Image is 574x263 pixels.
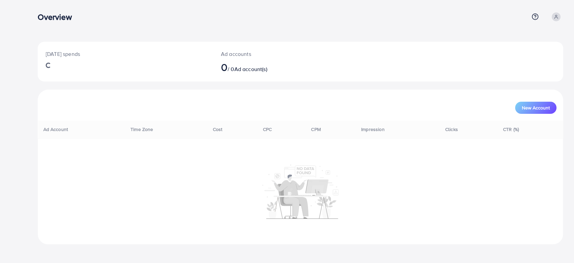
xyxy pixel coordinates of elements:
[234,65,267,73] span: Ad account(s)
[515,102,557,114] button: New Account
[522,105,550,110] span: New Account
[221,59,228,75] span: 0
[38,12,77,22] h3: Overview
[46,50,205,58] p: [DATE] spends
[221,50,336,58] p: Ad accounts
[221,61,336,73] h2: / 0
